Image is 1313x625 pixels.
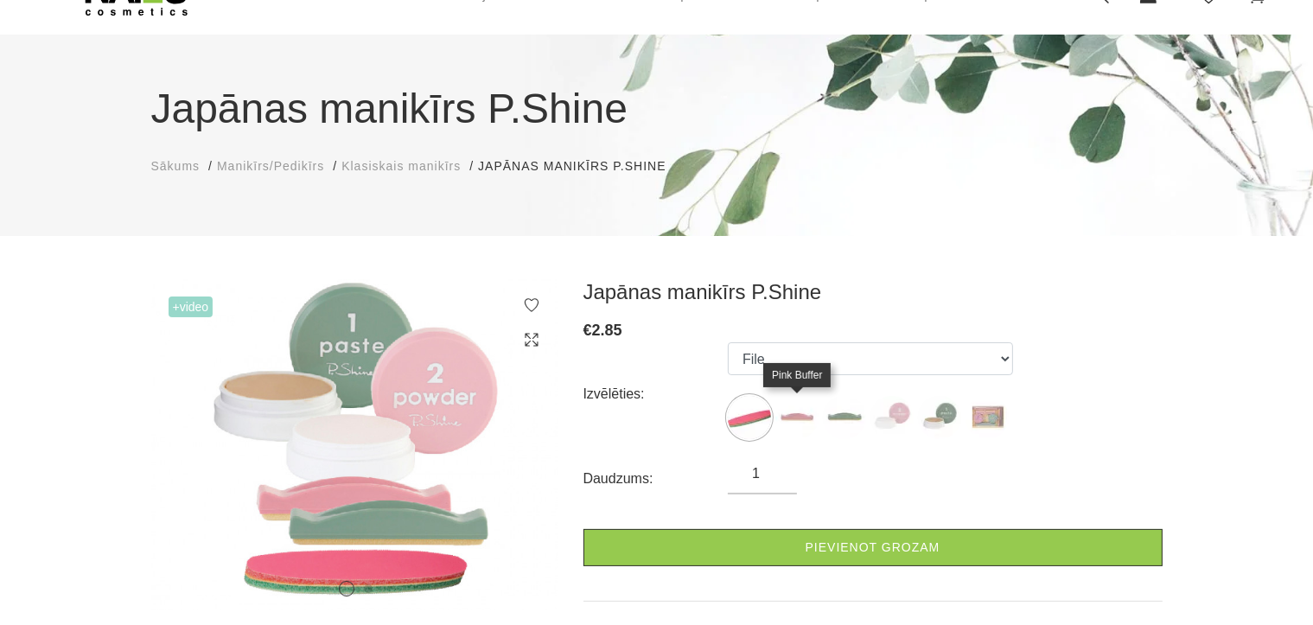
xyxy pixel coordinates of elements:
a: Klasiskais manikīrs [341,157,461,175]
a: Pievienot grozam [583,529,1163,566]
button: 1 of 2 [339,581,354,596]
img: ... [728,396,771,439]
span: € [583,322,592,339]
span: 2.85 [592,322,622,339]
h1: Japānas manikīrs P.Shine [151,78,1163,140]
img: ... [823,396,866,439]
span: Klasiskais manikīrs [341,159,461,173]
span: Manikīrs/Pedikīrs [217,159,324,173]
img: ... [151,279,558,610]
img: ... [918,396,961,439]
img: ... [775,396,819,439]
a: Sākums [151,157,201,175]
div: Daudzums: [583,465,729,493]
img: ... [966,396,1009,439]
li: Japānas manikīrs P.Shine [478,157,683,175]
div: Izvēlēties: [583,380,729,408]
h3: Japānas manikīrs P.Shine [583,279,1163,305]
img: ... [870,396,914,439]
span: Sākums [151,159,201,173]
a: Manikīrs/Pedikīrs [217,157,324,175]
span: +Video [169,297,214,317]
button: 2 of 2 [364,584,373,593]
